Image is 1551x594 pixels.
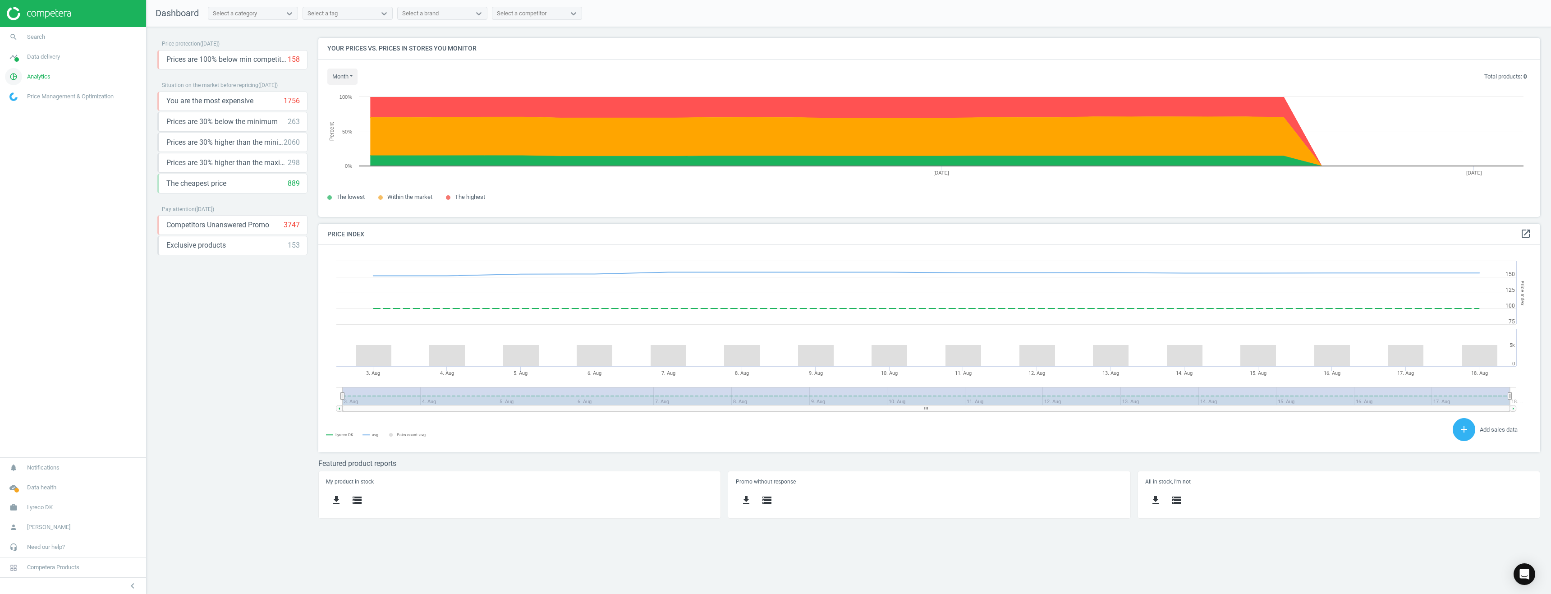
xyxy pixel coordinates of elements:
b: 0 [1523,73,1527,80]
div: 3747 [284,220,300,230]
i: add [1459,424,1469,435]
tspan: 9. Aug [809,370,823,376]
text: 75 [1509,318,1515,325]
i: storage [352,495,363,506]
button: storage [1166,490,1187,511]
tspan: 18. … [1511,399,1523,405]
img: wGWNvw8QSZomAAAAABJRU5ErkJggg== [9,92,18,101]
div: 1756 [284,96,300,106]
tspan: 17. Aug [1397,370,1414,376]
button: get_app [736,490,757,511]
i: get_app [331,495,342,506]
div: 2060 [284,138,300,147]
span: Prices are 30% higher than the maximal [166,158,288,168]
span: Data health [27,483,56,492]
tspan: 6. Aug [587,370,601,376]
div: Select a category [213,9,257,18]
button: get_app [1145,490,1166,511]
button: month [327,69,358,85]
tspan: Percent [329,122,335,141]
span: ( [DATE] ) [258,82,278,88]
i: get_app [741,495,752,506]
text: 100 [1505,303,1515,309]
div: 158 [288,55,300,64]
i: search [5,28,22,46]
text: 125 [1505,287,1515,293]
i: headset_mic [5,539,22,556]
text: 0 [1512,361,1515,367]
button: get_app [326,490,347,511]
span: Situation on the market before repricing [162,82,258,88]
i: chevron_left [127,580,138,591]
tspan: 14. Aug [1176,370,1193,376]
i: get_app [1150,495,1161,506]
span: Prices are 100% below min competitor [166,55,288,64]
a: open_in_new [1520,228,1531,240]
div: Select a competitor [497,9,546,18]
tspan: 10. Aug [881,370,898,376]
text: 0% [345,163,352,169]
span: The cheapest price [166,179,226,189]
span: Add sales data [1480,426,1518,433]
tspan: 15. Aug [1250,370,1266,376]
span: Prices are 30% below the minimum [166,117,278,127]
span: Need our help? [27,543,65,551]
tspan: [DATE] [1466,170,1482,175]
i: person [5,519,22,536]
button: add [1453,418,1475,441]
span: Data delivery [27,53,60,61]
div: Select a tag [307,9,338,18]
button: chevron_left [121,580,144,592]
span: Competera Products [27,563,79,571]
span: Analytics [27,73,50,81]
span: Prices are 30% higher than the minimum [166,138,284,147]
tspan: 18. Aug [1471,370,1488,376]
tspan: 7. Aug [661,370,675,376]
span: The lowest [336,193,365,200]
tspan: Price Index [1519,281,1525,305]
tspan: 4. Aug [440,370,454,376]
span: Within the market [387,193,432,200]
tspan: avg [372,433,378,437]
i: storage [762,495,772,506]
p: Total products: [1484,73,1527,81]
div: 298 [288,158,300,168]
span: ( [DATE] ) [195,206,214,212]
img: ajHJNr6hYgQAAAAASUVORK5CYII= [7,7,71,20]
span: Exclusive products [166,240,226,250]
text: 50% [342,129,352,134]
span: Lyreco DK [27,503,53,511]
i: notifications [5,459,22,476]
span: The highest [455,193,485,200]
h5: Promo without response [736,479,1123,485]
span: Competitors Unanswered Promo [166,220,269,230]
i: storage [1171,495,1182,506]
span: ( [DATE] ) [200,41,220,47]
tspan: Lyreco DK [335,433,353,437]
span: Pay attention [162,206,195,212]
tspan: 8. Aug [735,370,749,376]
span: Notifications [27,464,60,472]
span: Price protection [162,41,200,47]
div: Open Intercom Messenger [1514,563,1535,585]
i: cloud_done [5,479,22,496]
tspan: 12. Aug [1028,370,1045,376]
span: Price Management & Optimization [27,92,114,101]
text: 100% [340,94,352,100]
tspan: [DATE] [933,170,949,175]
span: Search [27,33,45,41]
h3: Featured product reports [318,459,1540,468]
tspan: 16. Aug [1324,370,1340,376]
i: pie_chart_outlined [5,68,22,85]
text: 5k [1510,342,1515,348]
tspan: 5. Aug [514,370,528,376]
span: You are the most expensive [166,96,253,106]
h5: All in stock, i'm not [1145,479,1533,485]
span: Dashboard [156,8,199,18]
div: 889 [288,179,300,189]
tspan: Pairs count: avg [397,433,426,437]
h4: Price Index [318,224,1540,245]
button: storage [757,490,777,511]
div: 263 [288,117,300,127]
h4: Your prices vs. prices in stores you monitor [318,38,1540,59]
